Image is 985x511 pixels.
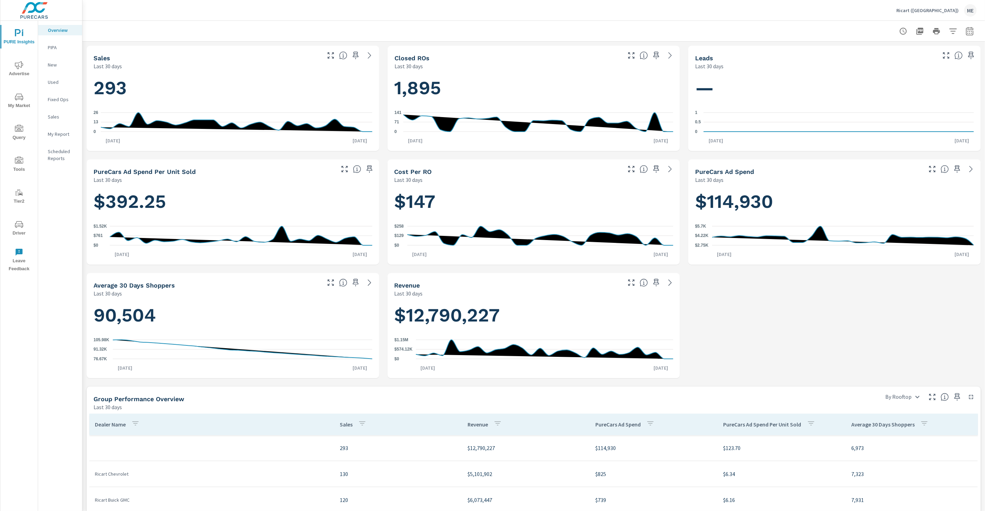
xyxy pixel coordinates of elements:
span: Save this to your personalized report [364,164,375,175]
p: [DATE] [950,137,974,144]
span: Save this to your personalized report [952,164,963,175]
div: By Rooftop [881,391,924,403]
p: [DATE] [348,137,372,144]
span: My Market [2,93,36,110]
h1: $392.25 [94,190,372,213]
text: 1 [695,110,698,115]
text: $2.75K [695,243,709,248]
p: Last 30 days [394,176,423,184]
text: 26 [94,110,98,115]
p: My Report [48,131,77,138]
h5: Group Performance Overview [94,395,184,403]
p: [DATE] [649,364,673,371]
span: Average cost incurred by the dealership from each Repair Order closed over the selected date rang... [640,165,648,173]
h1: $12,790,227 [394,303,673,327]
h1: — [695,76,974,100]
p: PureCars Ad Spend Per Unit Sold [724,421,801,428]
p: $12,790,227 [468,444,584,452]
p: $6.34 [724,470,840,478]
p: Last 30 days [394,62,423,70]
button: "Export Report to PDF" [913,24,927,38]
p: Last 30 days [695,176,724,184]
span: Tier2 [2,188,36,205]
p: 120 [340,496,456,504]
a: See more details in report [665,50,676,61]
button: Minimize Widget [966,391,977,403]
div: My Report [38,129,82,139]
text: $574.12K [394,347,412,352]
p: [DATE] [113,364,137,371]
h5: PureCars Ad Spend [695,168,754,175]
h5: Sales [94,54,110,62]
span: Leave Feedback [2,248,36,273]
h1: 293 [94,76,372,100]
text: 141 [394,110,401,115]
div: Used [38,77,82,87]
p: Last 30 days [94,403,122,411]
text: 0 [94,129,96,134]
text: 105.98K [94,337,109,342]
span: Save this to your personalized report [651,277,662,288]
span: PURE Insights [2,29,36,46]
p: 6,973 [851,444,972,452]
p: $6.16 [724,496,840,504]
a: See more details in report [966,164,977,175]
button: Make Fullscreen [927,164,938,175]
div: PIPA [38,42,82,53]
button: Print Report [930,24,943,38]
div: Scheduled Reports [38,146,82,164]
h5: Closed ROs [394,54,429,62]
p: Ricart Buick GMC [95,496,329,503]
p: $825 [595,470,712,478]
span: Total cost of media for all PureCars channels for the selected dealership group over the selected... [941,165,949,173]
text: 71 [394,120,399,124]
text: $0 [94,243,98,248]
h5: PureCars Ad Spend Per Unit Sold [94,168,196,175]
text: $258 [394,224,404,229]
p: $739 [595,496,712,504]
span: Tools [2,157,36,174]
text: $1.52K [94,224,107,229]
span: Average cost of advertising per each vehicle sold at the dealer over the selected date range. The... [353,165,361,173]
p: Last 30 days [94,289,122,298]
button: Make Fullscreen [325,277,336,288]
p: Used [48,79,77,86]
p: Average 30 Days Shoppers [851,421,915,428]
p: [DATE] [101,137,125,144]
span: Save this to your personalized report [952,391,963,403]
span: Driver [2,220,36,237]
h5: Cost per RO [394,168,432,175]
p: [DATE] [348,251,372,258]
p: Dealer Name [95,421,126,428]
p: [DATE] [348,364,372,371]
text: 0 [394,129,397,134]
h1: $147 [394,190,673,213]
a: See more details in report [665,277,676,288]
p: Last 30 days [695,62,724,70]
span: Number of Repair Orders Closed by the selected dealership group over the selected time range. [So... [640,51,648,60]
p: Ricart Chevrolet [95,470,329,477]
a: See more details in report [364,50,375,61]
p: PureCars Ad Spend [595,421,641,428]
button: Make Fullscreen [626,277,637,288]
text: $761 [94,234,103,238]
span: Query [2,125,36,142]
div: nav menu [0,21,38,276]
p: New [48,61,77,68]
text: 76.67K [94,356,107,361]
button: Make Fullscreen [626,50,637,61]
text: $5.7K [695,224,706,229]
button: Make Fullscreen [941,50,952,61]
text: 91.32K [94,347,107,352]
p: $5,101,902 [468,470,584,478]
button: Apply Filters [946,24,960,38]
a: See more details in report [364,277,375,288]
p: [DATE] [712,251,737,258]
span: Save this to your personalized report [350,50,361,61]
span: Save this to your personalized report [651,50,662,61]
p: [DATE] [704,137,728,144]
span: Save this to your personalized report [651,164,662,175]
p: [DATE] [416,364,440,371]
span: Total sales revenue over the selected date range. [Source: This data is sourced from the dealer’s... [640,279,648,287]
button: Make Fullscreen [325,50,336,61]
